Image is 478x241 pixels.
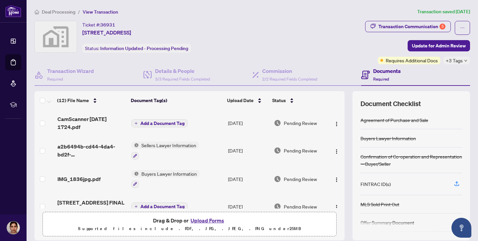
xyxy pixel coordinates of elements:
[140,121,185,126] span: Add a Document Tag
[262,77,317,82] span: 2/2 Required Fields Completed
[155,77,210,82] span: 3/3 Required Fields Completed
[189,216,226,225] button: Upload Forms
[131,142,199,159] button: Status IconSellers Lawyer Information
[100,22,115,28] span: 36931
[131,142,139,149] img: Status Icon
[131,203,188,211] button: Add a Document Tag
[360,219,414,226] div: Offer Summary Document
[331,145,342,156] button: Logo
[5,5,21,17] img: logo
[373,67,401,75] h4: Documents
[262,67,317,75] h4: Commission
[284,203,317,210] span: Pending Review
[334,205,339,210] img: Logo
[134,122,138,125] span: plus
[274,175,281,183] img: Document Status
[360,116,428,124] div: Agreement of Purchase and Sale
[334,177,339,182] img: Logo
[460,26,465,30] span: ellipsis
[43,212,336,237] span: Drag & Drop orUpload FormsSupported files include .PDF, .JPG, .JPEG, .PNG under25MB
[57,175,101,183] span: IMG_1836jpg.pdf
[274,119,281,127] img: Document Status
[134,205,138,208] span: plus
[82,44,191,53] div: Status:
[225,165,271,193] td: [DATE]
[42,9,75,15] span: Deal Processing
[417,8,470,16] article: Transaction saved [DATE]
[360,153,462,167] div: Confirmation of Co-operation and Representation—Buyer/Seller
[284,175,317,183] span: Pending Review
[272,97,286,104] span: Status
[378,21,445,32] div: Transaction Communication
[35,10,39,14] span: home
[82,29,131,36] span: [STREET_ADDRESS]
[225,136,271,165] td: [DATE]
[47,225,332,233] p: Supported files include .PDF, .JPG, .JPEG, .PNG under 25 MB
[365,21,451,32] button: Transaction Communication5
[7,221,20,234] img: Profile Icon
[227,97,254,104] span: Upload Date
[35,21,77,52] img: svg%3e
[386,57,438,64] span: Requires Additional Docs
[270,91,326,110] th: Status
[331,201,342,212] button: Logo
[140,204,185,209] span: Add a Document Tag
[139,170,199,177] span: Buyers Lawyer Information
[47,77,63,82] span: Required
[100,45,188,51] span: Information Updated - Processing Pending
[131,170,199,188] button: Status IconBuyers Lawyer Information
[225,110,271,136] td: [DATE]
[47,67,94,75] h4: Transaction Wizard
[334,149,339,154] img: Logo
[446,57,463,64] span: +3 Tags
[82,21,115,29] div: Ticket #:
[284,147,317,154] span: Pending Review
[131,119,188,128] button: Add a Document Tag
[331,118,342,128] button: Logo
[464,59,467,62] span: down
[131,119,188,127] button: Add a Document Tag
[412,40,466,51] span: Update for Admin Review
[360,180,391,188] div: FINTRAC ID(s)
[284,119,317,127] span: Pending Review
[360,201,399,208] div: MLS Sold Print Out
[360,135,416,142] div: Buyers Lawyer Information
[331,174,342,184] button: Logo
[57,97,89,104] span: (12) File Name
[439,24,445,30] div: 5
[153,216,226,225] span: Drag & Drop or
[78,8,80,16] li: /
[451,218,471,238] button: Open asap
[408,40,470,51] button: Update for Admin Review
[57,199,126,214] span: [STREET_ADDRESS] FINAL [DATE]pdf
[360,99,421,108] span: Document Checklist
[224,91,270,110] th: Upload Date
[334,121,339,127] img: Logo
[274,147,281,154] img: Document Status
[83,9,118,15] span: View Transaction
[57,115,126,131] span: CamScanner [DATE] 1724.pdf
[54,91,128,110] th: (12) File Name
[139,142,199,149] span: Sellers Lawyer Information
[155,67,210,75] h4: Details & People
[128,91,224,110] th: Document Tag(s)
[225,193,271,220] td: [DATE]
[57,143,126,158] span: a2b6494b-cd44-4da4-bd2f-90d947da73f5JPG.pdf
[373,77,389,82] span: Required
[131,170,139,177] img: Status Icon
[274,203,281,210] img: Document Status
